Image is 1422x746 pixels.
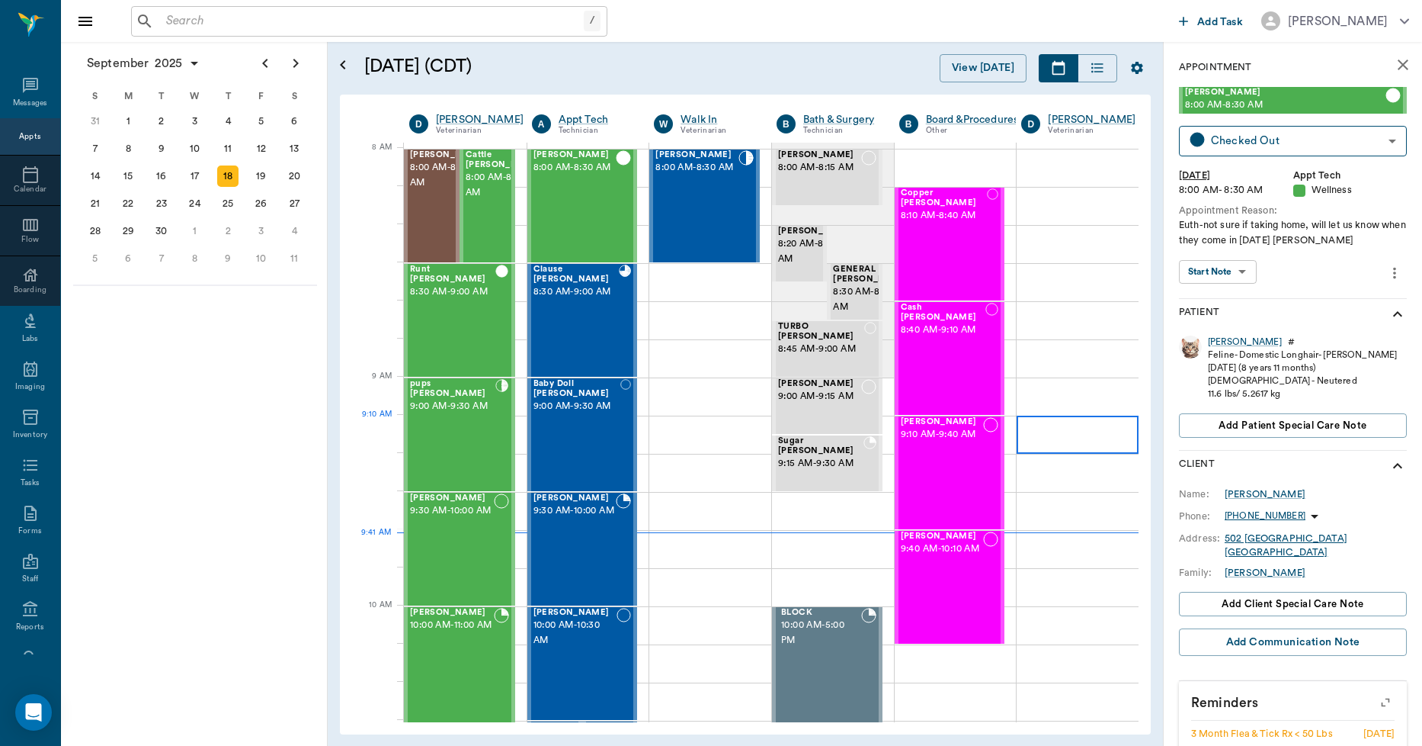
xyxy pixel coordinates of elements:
span: [PERSON_NAME] [778,150,861,160]
span: 8:00 AM - 8:30 AM [466,170,542,201]
span: September [84,53,152,74]
div: NOT_CONFIRMED, 9:00 AM - 9:30 AM [527,378,638,492]
div: B [777,114,796,133]
h5: [DATE] (CDT) [364,54,700,79]
div: Appt Tech [1293,169,1408,183]
div: W [178,85,212,108]
div: Appts [19,131,40,143]
div: Saturday, September 27, 2025 [283,193,305,214]
div: Open Intercom Messenger [15,694,52,731]
div: NOT_CONFIRMED, 10:00 AM - 10:30 AM [527,606,638,721]
div: Friday, September 5, 2025 [251,111,272,132]
div: Saturday, September 20, 2025 [283,166,305,187]
div: Messages [13,98,48,109]
div: Wednesday, September 24, 2025 [184,193,206,214]
div: [DEMOGRAPHIC_DATA] - Neutered [1208,375,1397,387]
span: 9:00 AM - 9:30 AM [410,399,495,414]
div: BOOKED, 9:15 AM - 9:30 AM [772,435,882,492]
button: Open calendar [334,36,352,95]
input: Search [160,11,584,32]
span: [PERSON_NAME] [1185,88,1385,98]
div: T [145,85,178,108]
div: # [1288,336,1295,349]
div: D [409,114,428,133]
div: NOT_CONFIRMED, 9:10 AM - 9:40 AM [895,416,1005,530]
span: 8:00 AM - 8:30 AM [533,160,617,175]
span: 9:40 AM - 10:10 AM [901,542,984,557]
span: 9:00 AM - 9:15 AM [778,389,861,404]
button: [PERSON_NAME] [1249,7,1421,35]
p: Client [1179,457,1215,475]
div: NOT_CONFIRMED, 8:40 AM - 9:10 AM [895,301,1005,416]
div: Wellness [1293,183,1408,198]
div: Checked Out [1211,132,1382,150]
a: Walk In [681,112,754,127]
a: [PERSON_NAME] [1225,566,1305,580]
div: Wednesday, September 3, 2025 [184,111,206,132]
div: 3 Month Flea & Tick Rx < 50 Lbs [1191,727,1333,741]
div: NOT_CONFIRMED, 8:45 AM - 9:00 AM [772,320,882,378]
span: 8:30 AM - 9:00 AM [410,285,495,300]
div: [DATE] [1179,169,1293,183]
span: [PERSON_NAME] [533,608,617,618]
div: W [654,114,673,133]
div: A [532,114,551,133]
div: Saturday, October 4, 2025 [283,220,305,242]
span: Clause [PERSON_NAME] [533,265,620,285]
div: Wednesday, October 8, 2025 [184,248,206,269]
span: 10:00 AM - 11:00 AM [410,618,494,633]
a: 502 [GEOGRAPHIC_DATA][GEOGRAPHIC_DATA] [1225,534,1347,557]
span: [PERSON_NAME] [533,150,617,160]
button: Previous page [250,48,280,79]
button: Add patient Special Care Note [1179,413,1407,438]
p: Appointment [1179,60,1251,75]
div: [PERSON_NAME] [1288,12,1388,31]
div: Bath & Surgery [803,112,876,127]
span: 8:00 AM - 8:30 AM [1185,98,1385,113]
a: Board &Procedures [926,112,1019,127]
div: Appointment Reason: [1179,204,1407,218]
div: F [245,85,278,108]
div: Wednesday, September 17, 2025 [184,166,206,187]
span: [PERSON_NAME] [410,494,494,503]
span: TURBO [PERSON_NAME] [778,322,864,342]
span: 8:00 AM - 8:30 AM [410,160,486,191]
span: 8:00 AM - 8:30 AM [655,160,738,175]
div: Sunday, September 28, 2025 [85,220,106,242]
div: Monday, September 15, 2025 [117,166,139,187]
span: 8:45 AM - 9:00 AM [778,342,864,357]
span: [PERSON_NAME] [410,608,494,618]
button: September2025 [79,48,208,79]
span: GENERAL [PERSON_NAME] [833,265,909,285]
div: Reports [16,622,44,633]
a: [PERSON_NAME] [1225,487,1305,501]
div: Sunday, October 5, 2025 [85,248,106,269]
div: Forms [18,526,41,537]
div: [PERSON_NAME] [1208,336,1282,349]
div: [PERSON_NAME] [1048,112,1135,127]
div: Technician [803,124,876,137]
svg: show more [1388,457,1407,475]
div: 10 AM [352,597,392,635]
svg: show more [1388,305,1407,323]
span: [PERSON_NAME] [410,150,486,160]
div: Thursday, September 4, 2025 [217,111,239,132]
div: Monday, September 8, 2025 [117,138,139,159]
div: Family: [1179,566,1225,580]
span: pups [PERSON_NAME] [410,379,495,399]
span: Runt [PERSON_NAME] [410,265,495,285]
span: 9:10 AM - 9:40 AM [901,427,984,442]
div: Thursday, September 25, 2025 [217,193,239,214]
span: 10:00 AM - 10:30 AM [533,618,617,648]
span: 8:40 AM - 9:10 AM [901,323,986,338]
span: 8:10 AM - 8:40 AM [901,208,987,223]
div: Tuesday, September 2, 2025 [151,111,172,132]
span: Cattle [PERSON_NAME] [466,150,542,170]
div: [DATE] [1363,727,1395,741]
p: Patient [1179,305,1219,323]
div: NOT_CONFIRMED, 8:00 AM - 8:15 AM [772,149,882,206]
span: [PERSON_NAME] [778,227,854,236]
p: [PHONE_NUMBER] [1225,510,1305,523]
